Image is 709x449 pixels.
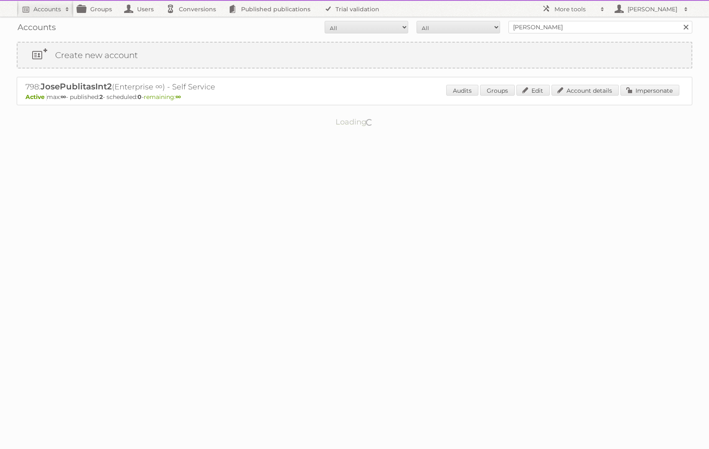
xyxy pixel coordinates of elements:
h2: [PERSON_NAME] [625,5,680,13]
a: [PERSON_NAME] [609,1,692,17]
a: More tools [538,1,609,17]
a: Groups [74,1,120,17]
a: Create new account [18,43,691,68]
p: Loading [309,114,400,130]
strong: ∞ [61,93,66,101]
h2: More tools [554,5,596,13]
strong: ∞ [175,93,181,101]
a: Users [120,1,162,17]
a: Account details [551,85,619,96]
strong: 2 [99,93,103,101]
p: max: - published: - scheduled: - [25,93,684,101]
h2: 798: (Enterprise ∞) - Self Service [25,81,318,92]
span: JosePublitasInt2 [41,81,112,91]
a: Conversions [162,1,224,17]
a: Published publications [224,1,319,17]
a: Accounts [17,1,74,17]
h2: Accounts [33,5,61,13]
a: Impersonate [620,85,679,96]
a: Audits [446,85,478,96]
span: remaining: [144,93,181,101]
strong: 0 [137,93,142,101]
span: Active [25,93,47,101]
a: Trial validation [319,1,388,17]
a: Groups [480,85,515,96]
a: Edit [516,85,550,96]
